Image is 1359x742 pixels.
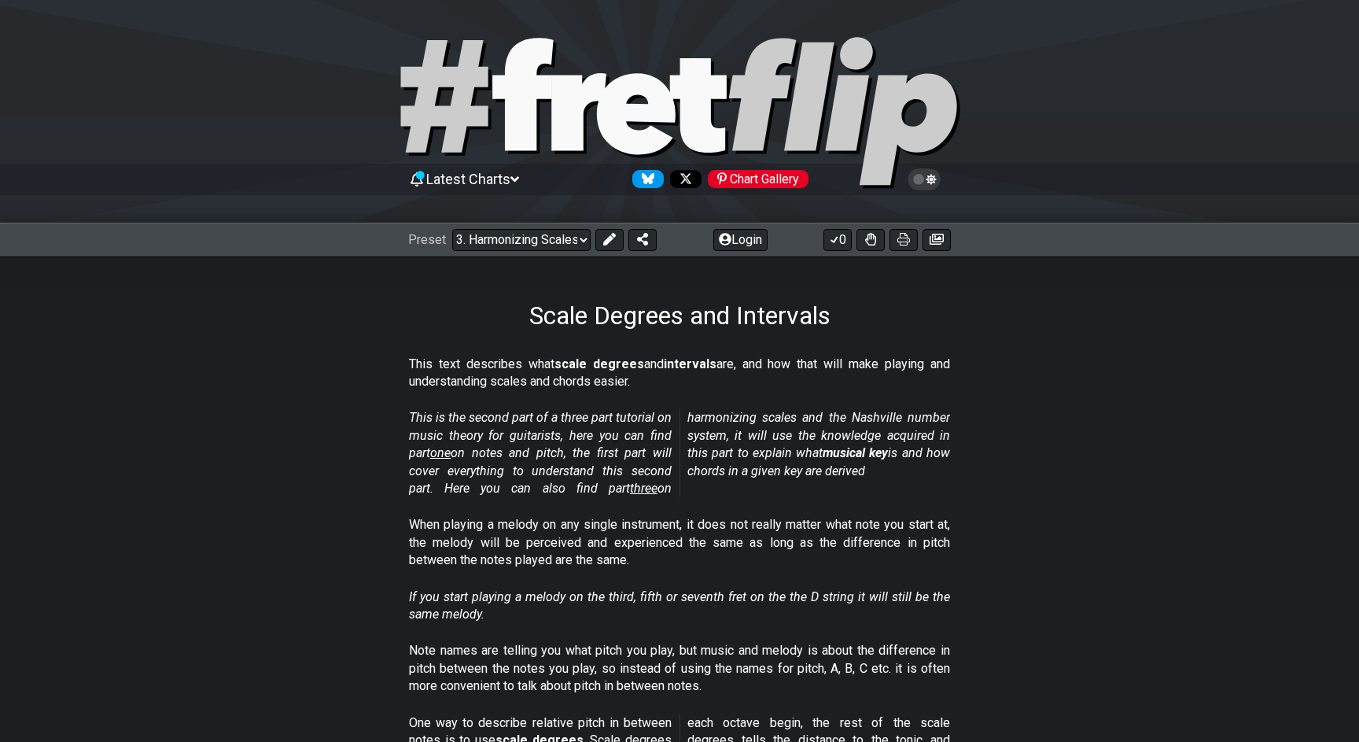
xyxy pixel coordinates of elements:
em: This is the second part of a three part tutorial on music theory for guitarists, here you can fin... [409,410,950,496]
em: If you start playing a melody on the third, fifth or seventh fret on the the D string it will sti... [409,589,950,622]
p: When playing a melody on any single instrument, it does not really matter what note you start at,... [409,516,950,569]
strong: musical key [823,445,888,460]
p: Note names are telling you what pitch you play, but music and melody is about the difference in p... [409,642,950,695]
button: Edit Preset [595,229,624,251]
button: 0 [823,229,852,251]
a: #fretflip at Pinterest [702,170,808,188]
div: Chart Gallery [708,170,808,188]
span: Toggle light / dark theme [915,172,934,186]
span: one [430,445,451,460]
p: This text describes what and are, and how that will make playing and understanding scales and cho... [409,356,950,391]
a: Follow #fretflip at Bluesky [626,170,664,188]
button: Create image [923,229,951,251]
span: three [630,481,657,496]
strong: scale degrees [554,356,644,371]
button: Share Preset [628,229,657,251]
select: Preset [452,229,591,251]
span: Preset [408,232,446,247]
span: Latest Charts [426,171,510,187]
strong: intervals [664,356,716,371]
button: Print [889,229,918,251]
button: Login [713,229,768,251]
button: Toggle Dexterity for all fretkits [856,229,885,251]
a: Follow #fretflip at X [664,170,702,188]
h1: Scale Degrees and Intervals [529,301,830,330]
